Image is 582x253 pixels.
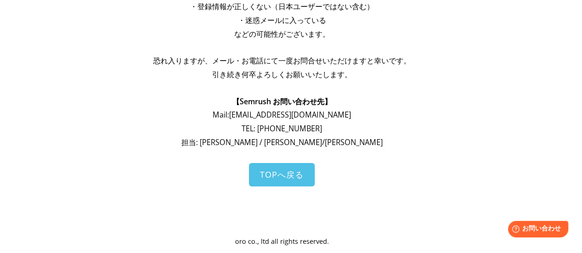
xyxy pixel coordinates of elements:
[234,29,330,39] span: などの可能性がございます。
[235,237,329,246] span: oro co., ltd all rights reserved.
[153,56,411,66] span: 恐れ入りますが、メール・お電話にて一度お問合せいただけますと幸いです。
[212,69,352,79] span: 引き続き何卒よろしくお願いいたします。
[232,96,332,107] span: 【Semrush お問い合わせ先】
[249,163,315,186] a: TOPへ戻る
[242,124,322,134] span: TEL: [PHONE_NUMBER]
[500,217,572,243] iframe: Help widget launcher
[260,169,304,180] span: TOPへ戻る
[181,137,383,147] span: 担当: [PERSON_NAME] / [PERSON_NAME]/[PERSON_NAME]
[238,15,326,25] span: ・迷惑メールに入っている
[213,110,351,120] span: Mail: [EMAIL_ADDRESS][DOMAIN_NAME]
[190,1,374,11] span: ・登録情報が正しくない（日本ユーザーではない含む）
